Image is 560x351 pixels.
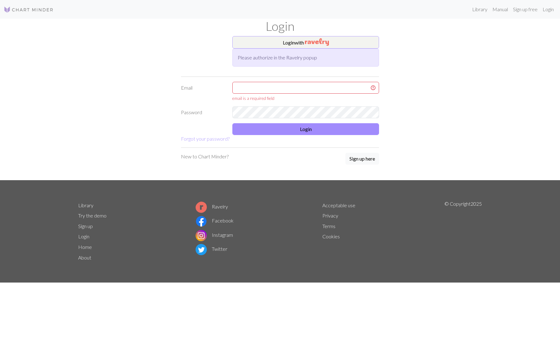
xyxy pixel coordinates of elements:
[232,49,379,67] div: Please authorize in the Ravelry popup
[196,232,233,238] a: Instagram
[78,202,93,208] a: Library
[490,3,510,16] a: Manual
[74,19,486,34] h1: Login
[232,123,379,135] button: Login
[78,223,93,229] a: Sign up
[177,106,229,118] label: Password
[196,246,227,252] a: Twitter
[78,233,89,239] a: Login
[470,3,490,16] a: Library
[305,38,329,46] img: Ravelry
[78,213,107,218] a: Try the demo
[322,213,338,218] a: Privacy
[78,255,91,260] a: About
[322,202,355,208] a: Acceptable use
[177,82,229,101] label: Email
[510,3,540,16] a: Sign up free
[181,153,229,160] p: New to Chart Minder?
[345,153,379,165] button: Sign up here
[196,204,228,209] a: Ravelry
[232,36,379,49] button: Loginwith
[540,3,556,16] a: Login
[196,218,234,223] a: Facebook
[196,216,207,227] img: Facebook logo
[196,244,207,255] img: Twitter logo
[181,136,230,142] a: Forgot your password?
[232,95,379,101] div: email is a required field
[322,233,340,239] a: Cookies
[444,200,482,263] p: © Copyright 2025
[4,6,54,13] img: Logo
[196,230,207,241] img: Instagram logo
[196,202,207,213] img: Ravelry logo
[78,244,92,250] a: Home
[322,223,335,229] a: Terms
